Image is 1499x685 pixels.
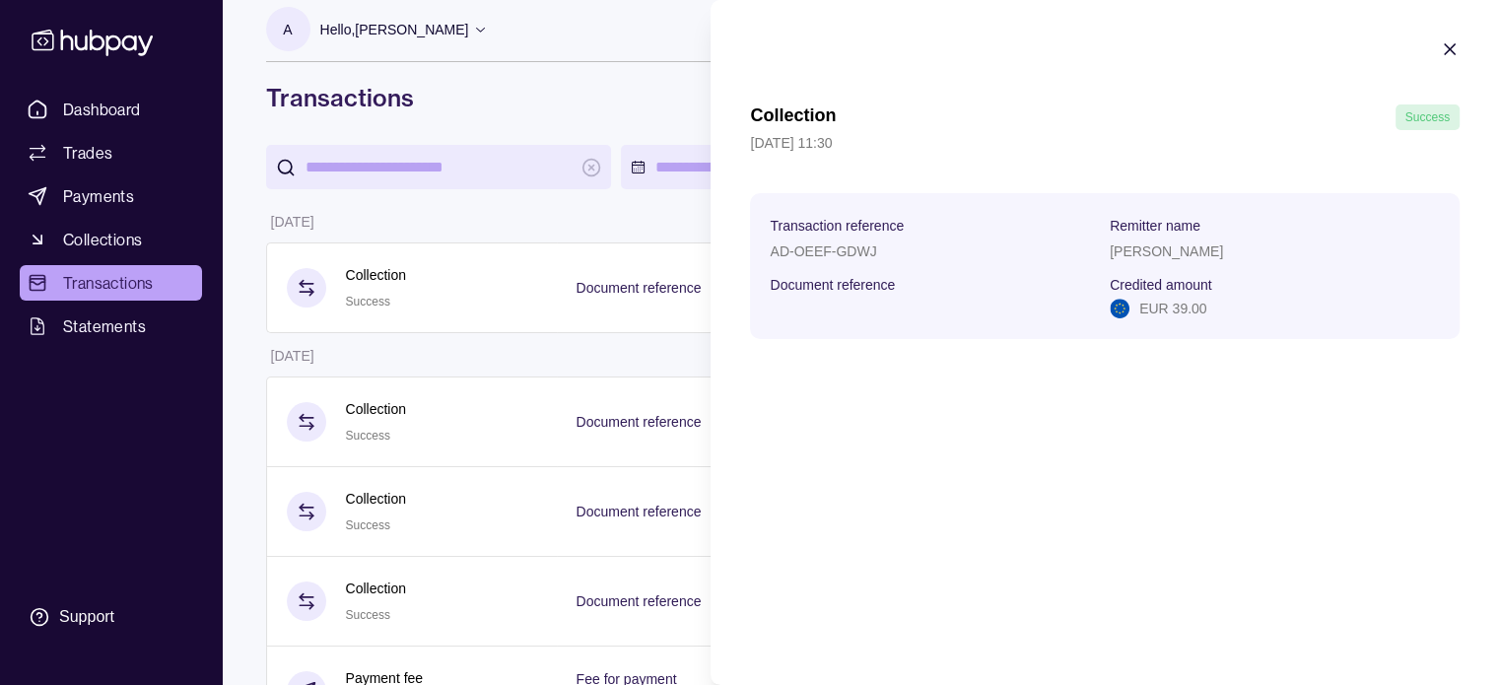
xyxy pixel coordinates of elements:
p: AD-OEEF-GDWJ [770,243,876,259]
p: Remitter name [1110,218,1200,234]
p: [PERSON_NAME] [1110,243,1223,259]
h1: Collection [750,104,836,130]
p: Credited amount [1110,277,1212,293]
img: eu [1110,299,1129,318]
p: [DATE] 11:30 [750,132,1460,154]
p: EUR 39.00 [1139,298,1206,319]
span: Success [1405,110,1450,124]
p: Transaction reference [770,218,904,234]
p: Document reference [770,277,895,293]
